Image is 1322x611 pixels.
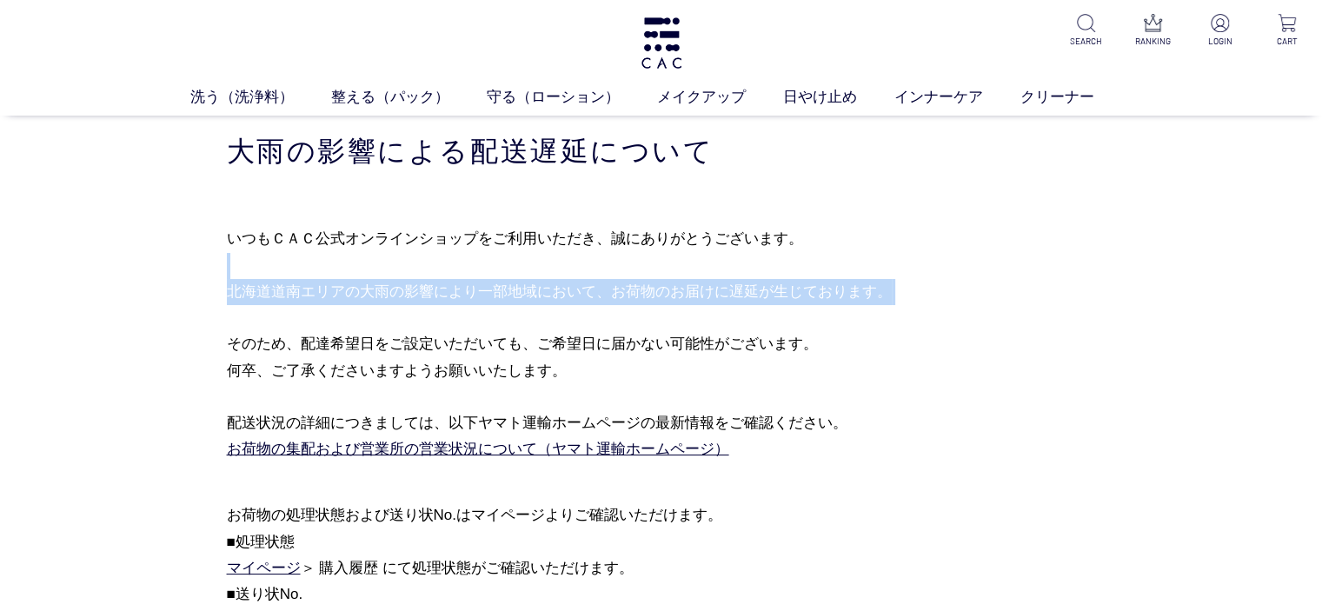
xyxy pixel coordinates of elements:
a: 整える（パック） [331,86,487,109]
p: CART [1266,35,1308,48]
h1: 大雨の影響による配送遅延について [227,133,1096,170]
a: 日やけ止め [783,86,894,109]
p: SEARCH [1065,35,1107,48]
a: CART [1266,14,1308,48]
a: メイクアップ [657,86,783,109]
img: logo [639,17,684,69]
p: RANKING [1132,35,1174,48]
p: いつもＣＡＣ公式オンラインショップをご利用いただき、誠にありがとうございます。 北海道道南エリアの大雨の影響により一部地域において、お荷物のお届けに遅延が生じております。 そのため、配達希望日を... [227,225,1096,490]
a: お荷物の集配および営業所の営業状況について（ヤマト運輸ホームページ） [227,441,729,457]
a: SEARCH [1065,14,1107,48]
a: 守る（ローション） [487,86,657,109]
a: 洗う（洗浄料） [190,86,331,109]
p: LOGIN [1199,35,1241,48]
a: LOGIN [1199,14,1241,48]
a: マイページ [227,560,301,576]
a: クリーナー [1020,86,1132,109]
a: インナーケア [894,86,1020,109]
a: RANKING [1132,14,1174,48]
